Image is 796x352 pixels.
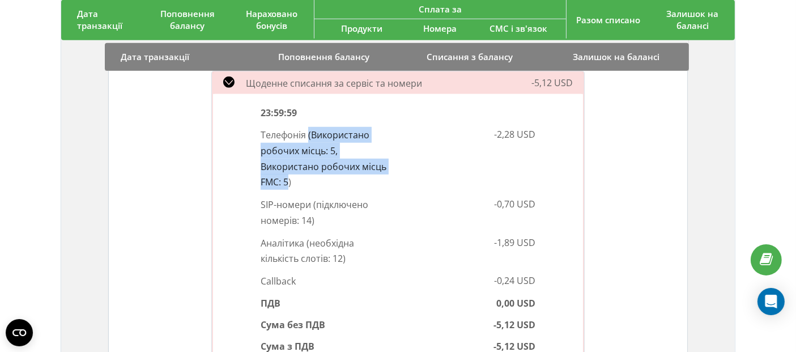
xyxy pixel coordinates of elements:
span: -5,12 USD [493,319,535,331]
span: 12 ) [333,253,346,265]
span: Сума без ПДВ [261,319,325,331]
span: Поповнення балансу [160,8,215,31]
div: Open Intercom Messenger [757,288,785,315]
span: Телефонія [261,129,308,142]
span: -0,24 USD [494,274,535,287]
span: Нараховано бонусів [246,8,298,31]
span: Поповнення балансу [278,51,369,62]
span: Callback [261,275,298,288]
span: Залишок на балансі [573,51,659,62]
span: -5,12 USD [531,77,573,90]
button: Open CMP widget [6,319,33,346]
span: Продукти [341,23,382,34]
span: ( [313,199,316,211]
span: Сплата за [419,3,462,15]
span: -1,89 USD [494,236,535,249]
span: SIP-номери [261,199,313,211]
span: ПДВ [261,297,280,309]
span: 23:59:59 [261,107,297,119]
span: Щоденне списання за сервіс та номери [246,77,422,90]
span: -0,70 USD [494,198,535,210]
span: Аналітика [261,237,307,249]
span: підключено номерів: [261,199,368,227]
span: Номера [423,23,457,34]
span: Дата транзакції [77,8,122,31]
span: Разом списано [577,14,641,26]
span: Списання з балансу [427,51,513,62]
span: СМС і зв'язок [489,23,547,34]
span: ( Використано робочих місць: 5, Використано робочих місць FMC: 5 ) [261,129,386,189]
span: 0,00 USD [496,297,535,309]
span: -2,28 USD [494,128,535,141]
span: ( [307,237,309,249]
span: Дата транзакції [121,51,189,62]
span: Залишок на балансі [667,8,719,31]
span: 14 ) [301,215,314,227]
